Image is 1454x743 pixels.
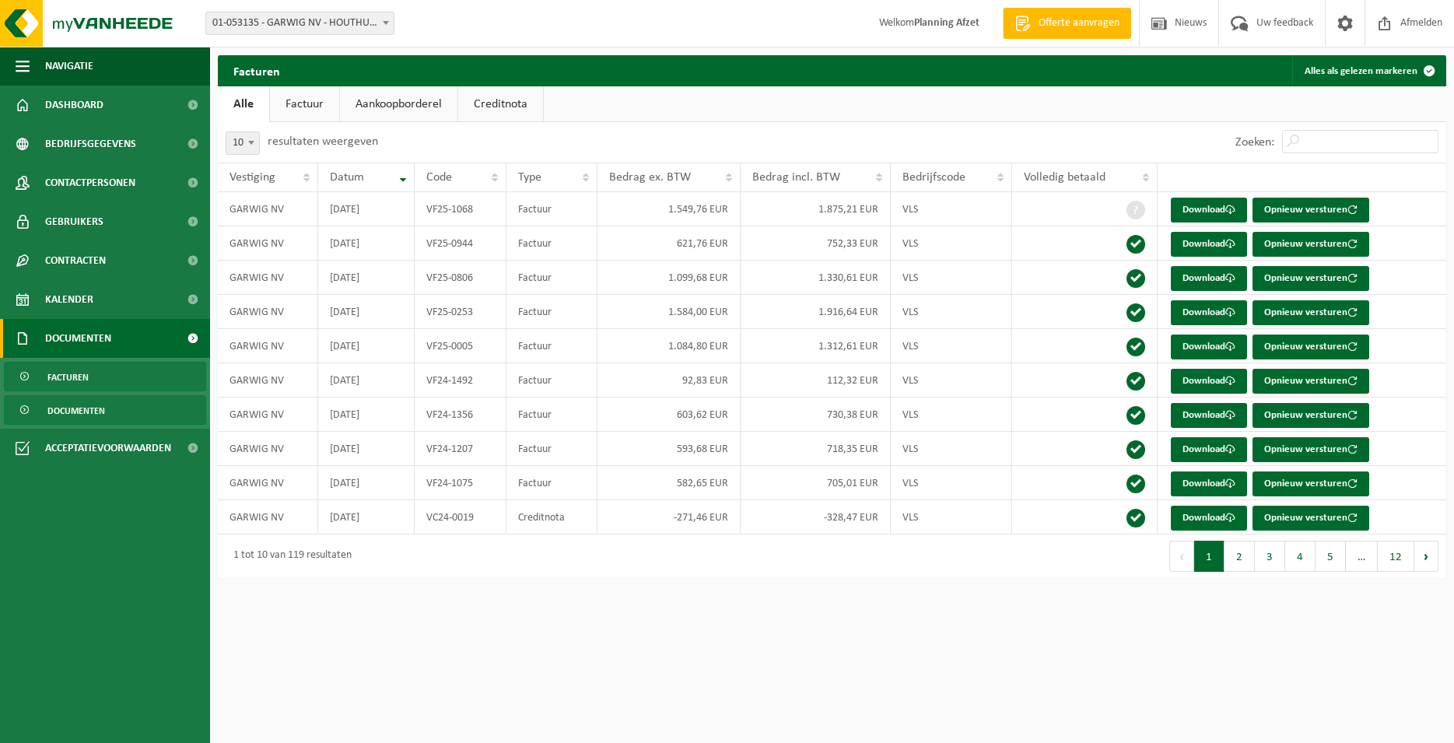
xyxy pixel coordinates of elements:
td: 582,65 EUR [597,466,740,500]
span: Bedrag incl. BTW [752,171,840,184]
td: [DATE] [318,226,415,261]
span: Bedrijfsgegevens [45,124,136,163]
td: VC24-0019 [415,500,506,534]
button: 12 [1378,541,1414,572]
button: Previous [1169,541,1194,572]
td: 112,32 EUR [741,363,891,398]
td: GARWIG NV [218,295,318,329]
span: Volledig betaald [1024,171,1105,184]
td: GARWIG NV [218,261,318,295]
td: [DATE] [318,329,415,363]
a: Download [1171,232,1247,257]
a: Facturen [4,362,206,391]
td: 1.330,61 EUR [741,261,891,295]
td: VLS [891,329,1012,363]
td: Factuur [506,363,597,398]
td: GARWIG NV [218,329,318,363]
td: [DATE] [318,261,415,295]
span: Documenten [47,396,105,426]
a: Aankoopborderel [340,86,457,122]
td: VLS [891,363,1012,398]
td: VLS [891,500,1012,534]
td: VLS [891,398,1012,432]
td: Factuur [506,226,597,261]
td: GARWIG NV [218,398,318,432]
button: Opnieuw versturen [1253,369,1369,394]
span: Dashboard [45,86,103,124]
td: 1.584,00 EUR [597,295,740,329]
a: Download [1171,335,1247,359]
button: Opnieuw versturen [1253,403,1369,428]
div: 1 tot 10 van 119 resultaten [226,542,352,570]
a: Creditnota [458,86,543,122]
td: 705,01 EUR [741,466,891,500]
td: VLS [891,261,1012,295]
td: VF24-1356 [415,398,506,432]
span: Contactpersonen [45,163,135,202]
button: 4 [1285,541,1316,572]
td: 1.916,64 EUR [741,295,891,329]
td: [DATE] [318,500,415,534]
td: Factuur [506,398,597,432]
span: Type [518,171,541,184]
td: VF25-0253 [415,295,506,329]
a: Download [1171,437,1247,462]
a: Alle [218,86,269,122]
button: Opnieuw versturen [1253,266,1369,291]
td: VF25-0944 [415,226,506,261]
td: [DATE] [318,432,415,466]
button: Opnieuw versturen [1253,232,1369,257]
td: [DATE] [318,363,415,398]
td: 603,62 EUR [597,398,740,432]
label: Zoeken: [1235,136,1274,149]
td: Factuur [506,329,597,363]
button: Alles als gelezen markeren [1292,55,1445,86]
td: 1.099,68 EUR [597,261,740,295]
td: 752,33 EUR [741,226,891,261]
a: Offerte aanvragen [1003,8,1131,39]
button: 5 [1316,541,1346,572]
button: 1 [1194,541,1225,572]
a: Download [1171,300,1247,325]
td: VF25-0806 [415,261,506,295]
td: VF25-0005 [415,329,506,363]
td: VF24-1075 [415,466,506,500]
a: Download [1171,506,1247,531]
a: Download [1171,369,1247,394]
button: Opnieuw versturen [1253,437,1369,462]
span: Contracten [45,241,106,280]
label: resultaten weergeven [268,135,378,148]
button: Opnieuw versturen [1253,506,1369,531]
a: Download [1171,198,1247,223]
a: Factuur [270,86,339,122]
span: Kalender [45,280,93,319]
span: Facturen [47,363,89,392]
span: 01-053135 - GARWIG NV - HOUTHULST [205,12,394,35]
td: Factuur [506,466,597,500]
a: Documenten [4,395,206,425]
td: 1.549,76 EUR [597,192,740,226]
td: VLS [891,192,1012,226]
td: -328,47 EUR [741,500,891,534]
a: Download [1171,471,1247,496]
span: Documenten [45,319,111,358]
td: GARWIG NV [218,432,318,466]
span: … [1346,541,1378,572]
td: GARWIG NV [218,192,318,226]
span: Navigatie [45,47,93,86]
td: Factuur [506,192,597,226]
span: 10 [226,131,260,155]
td: 1.875,21 EUR [741,192,891,226]
td: GARWIG NV [218,363,318,398]
td: Creditnota [506,500,597,534]
button: Next [1414,541,1438,572]
a: Download [1171,403,1247,428]
td: [DATE] [318,192,415,226]
span: 01-053135 - GARWIG NV - HOUTHULST [206,12,394,34]
td: VLS [891,295,1012,329]
button: Opnieuw versturen [1253,198,1369,223]
span: Datum [330,171,364,184]
strong: Planning Afzet [914,17,979,29]
td: 621,76 EUR [597,226,740,261]
span: Bedrag ex. BTW [609,171,691,184]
